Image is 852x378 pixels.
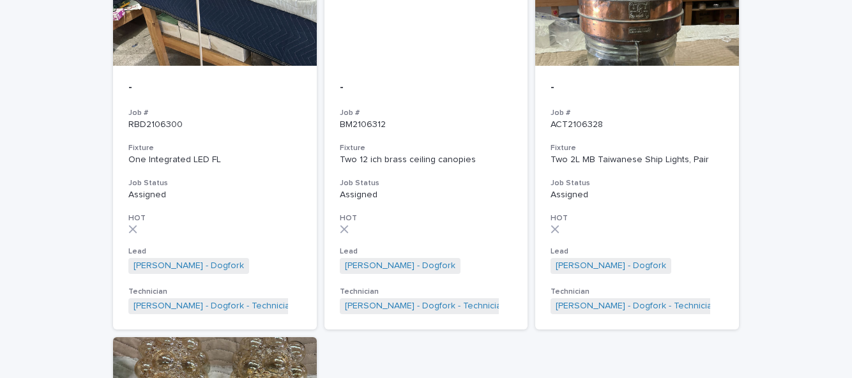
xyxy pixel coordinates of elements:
[128,213,301,223] h3: HOT
[551,178,724,188] h3: Job Status
[340,213,513,223] h3: HOT
[551,246,724,257] h3: Lead
[128,143,301,153] h3: Fixture
[551,155,724,165] div: Two 2L MB Taiwanese Ship Lights, Pair
[556,261,666,271] a: [PERSON_NAME] - Dogfork
[340,178,513,188] h3: Job Status
[345,301,506,312] a: [PERSON_NAME] - Dogfork - Technician
[551,287,724,297] h3: Technician
[128,287,301,297] h3: Technician
[345,261,455,271] a: [PERSON_NAME] - Dogfork
[128,108,301,118] h3: Job #
[340,246,513,257] h3: Lead
[133,261,244,271] a: [PERSON_NAME] - Dogfork
[340,143,513,153] h3: Fixture
[128,119,301,130] p: RBD2106300
[551,143,724,153] h3: Fixture
[128,155,301,165] div: One Integrated LED FL
[128,190,301,200] p: Assigned
[340,190,513,200] p: Assigned
[340,287,513,297] h3: Technician
[133,301,295,312] a: [PERSON_NAME] - Dogfork - Technician
[551,213,724,223] h3: HOT
[340,155,513,165] div: Two 12 ich brass ceiling canopies
[551,190,724,200] p: Assigned
[340,108,513,118] h3: Job #
[551,119,724,130] p: ACT2106328
[340,81,513,95] p: -
[551,108,724,118] h3: Job #
[340,119,513,130] p: BM2106312
[556,301,717,312] a: [PERSON_NAME] - Dogfork - Technician
[128,246,301,257] h3: Lead
[128,81,301,95] p: -
[128,178,301,188] h3: Job Status
[551,81,724,95] p: -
